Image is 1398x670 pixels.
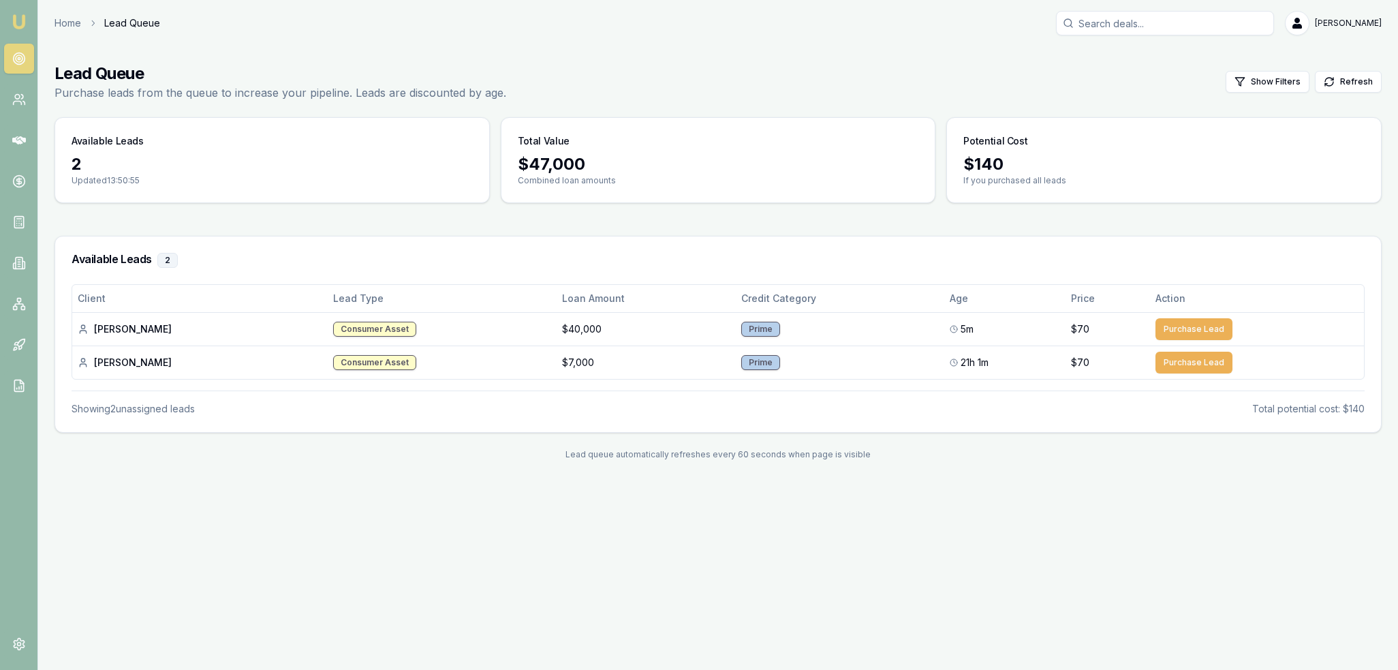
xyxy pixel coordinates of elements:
h3: Available Leads [72,134,144,148]
th: Lead Type [328,285,557,312]
td: $7,000 [557,346,736,379]
td: $40,000 [557,312,736,346]
th: Age [944,285,1066,312]
th: Loan Amount [557,285,736,312]
div: 2 [157,253,178,268]
div: [PERSON_NAME] [78,356,322,369]
a: Home [55,16,81,30]
th: Price [1066,285,1150,312]
span: $70 [1071,356,1089,369]
span: Lead Queue [104,16,160,30]
button: Purchase Lead [1155,318,1232,340]
div: Prime [741,322,780,337]
th: Action [1150,285,1364,312]
div: [PERSON_NAME] [78,322,322,336]
nav: breadcrumb [55,16,160,30]
div: Showing 2 unassigned lead s [72,402,195,416]
input: Search deals [1056,11,1274,35]
div: Prime [741,355,780,370]
h3: Available Leads [72,253,1365,268]
div: 2 [72,153,473,175]
button: Show Filters [1226,71,1309,93]
h3: Potential Cost [963,134,1027,148]
div: Lead queue automatically refreshes every 60 seconds when page is visible [55,449,1382,460]
div: Consumer Asset [333,355,416,370]
p: If you purchased all leads [963,175,1365,186]
p: Purchase leads from the queue to increase your pipeline. Leads are discounted by age. [55,85,506,101]
div: $ 140 [963,153,1365,175]
div: $ 47,000 [518,153,919,175]
th: Credit Category [736,285,945,312]
th: Client [72,285,328,312]
span: 5m [961,322,974,336]
span: $70 [1071,322,1089,336]
h1: Lead Queue [55,63,506,85]
p: Combined loan amounts [518,175,919,186]
button: Purchase Lead [1155,352,1232,374]
span: [PERSON_NAME] [1315,18,1382,29]
button: Refresh [1315,71,1382,93]
span: 21h 1m [961,356,989,369]
img: emu-icon-u.png [11,14,27,30]
p: Updated 13:50:55 [72,175,473,186]
div: Total potential cost: $140 [1252,402,1365,416]
div: Consumer Asset [333,322,416,337]
h3: Total Value [518,134,570,148]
